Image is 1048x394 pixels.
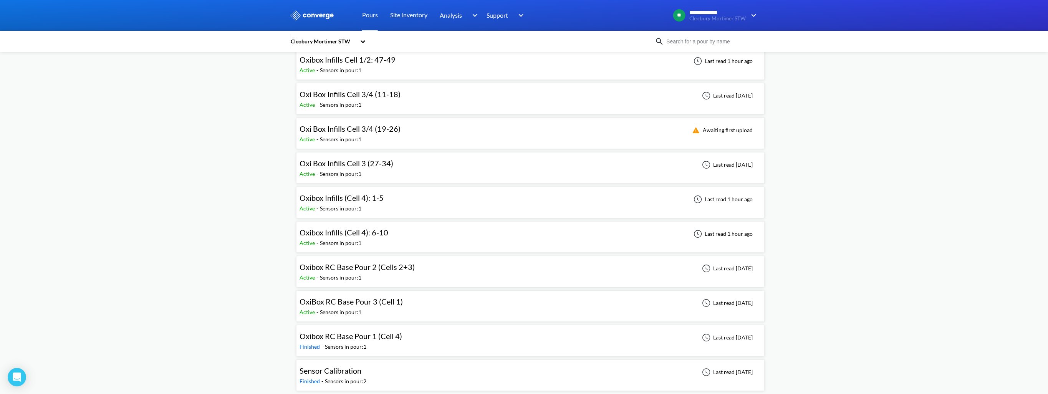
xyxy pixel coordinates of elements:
[300,67,316,73] span: Active
[698,160,755,169] div: Last read [DATE]
[440,10,462,20] span: Analysis
[320,204,361,213] div: Sensors in pour: 1
[320,66,361,74] div: Sensors in pour: 1
[689,16,746,22] span: Cleobury Mortimer STW
[321,378,325,384] span: -
[325,343,366,351] div: Sensors in pour: 1
[316,136,320,142] span: -
[698,91,755,100] div: Last read [DATE]
[300,89,401,99] span: Oxi Box Infills Cell 3/4 (11-18)
[300,366,361,375] span: Sensor Calibration
[664,37,757,46] input: Search for a pour by name
[689,195,755,204] div: Last read 1 hour ago
[320,101,361,109] div: Sensors in pour: 1
[316,67,320,73] span: -
[300,136,316,142] span: Active
[300,240,316,246] span: Active
[290,10,334,20] img: logo_ewhite.svg
[300,378,321,384] span: Finished
[296,334,765,340] a: Oxibox RC Base Pour 1 (Cell 4)Finished-Sensors in pour:1Last read [DATE]
[300,297,403,306] span: OxiBox RC Base Pour 3 (Cell 1)
[320,273,361,282] div: Sensors in pour: 1
[300,171,316,177] span: Active
[296,161,765,167] a: Oxi Box Infills Cell 3 (27-34)Active-Sensors in pour:1Last read [DATE]
[320,308,361,316] div: Sensors in pour: 1
[296,265,765,271] a: Oxibox RC Base Pour 2 (Cells 2+3)Active-Sensors in pour:1Last read [DATE]
[296,92,765,98] a: Oxi Box Infills Cell 3/4 (11-18)Active-Sensors in pour:1Last read [DATE]
[698,368,755,377] div: Last read [DATE]
[321,343,325,350] span: -
[296,195,765,202] a: Oxibox Infills (Cell 4): 1-5Active-Sensors in pour:1Last read 1 hour ago
[296,57,765,64] a: Oxibox Infills Cell 1/2: 47-49Active-Sensors in pour:1Last read 1 hour ago
[698,333,755,342] div: Last read [DATE]
[300,205,316,212] span: Active
[300,309,316,315] span: Active
[467,11,479,20] img: downArrow.svg
[320,170,361,178] div: Sensors in pour: 1
[300,274,316,281] span: Active
[300,124,401,133] span: Oxi Box Infills Cell 3/4 (19-26)
[316,309,320,315] span: -
[316,101,320,108] span: -
[746,11,758,20] img: downArrow.svg
[296,126,765,133] a: Oxi Box Infills Cell 3/4 (19-26)Active-Sensors in pour:1Awaiting first upload
[320,135,361,144] div: Sensors in pour: 1
[300,159,393,168] span: Oxi Box Infills Cell 3 (27-34)
[290,37,356,46] div: Cleobury Mortimer STW
[513,11,526,20] img: downArrow.svg
[689,229,755,238] div: Last read 1 hour ago
[325,377,366,386] div: Sensors in pour: 2
[655,37,664,46] img: icon-search.svg
[316,274,320,281] span: -
[300,331,402,341] span: Oxibox RC Base Pour 1 (Cell 4)
[320,239,361,247] div: Sensors in pour: 1
[687,126,755,135] div: Awaiting first upload
[316,205,320,212] span: -
[698,298,755,308] div: Last read [DATE]
[296,299,765,306] a: OxiBox RC Base Pour 3 (Cell 1)Active-Sensors in pour:1Last read [DATE]
[300,228,388,237] span: Oxibox Infills (Cell 4): 6-10
[300,343,321,350] span: Finished
[300,101,316,108] span: Active
[316,240,320,246] span: -
[300,55,396,64] span: Oxibox Infills Cell 1/2: 47-49
[300,262,415,271] span: Oxibox RC Base Pour 2 (Cells 2+3)
[296,368,765,375] a: Sensor CalibrationFinished-Sensors in pour:2Last read [DATE]
[8,368,26,386] div: Open Intercom Messenger
[487,10,508,20] span: Support
[316,171,320,177] span: -
[689,56,755,66] div: Last read 1 hour ago
[300,193,384,202] span: Oxibox Infills (Cell 4): 1-5
[698,264,755,273] div: Last read [DATE]
[296,230,765,237] a: Oxibox Infills (Cell 4): 6-10Active-Sensors in pour:1Last read 1 hour ago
